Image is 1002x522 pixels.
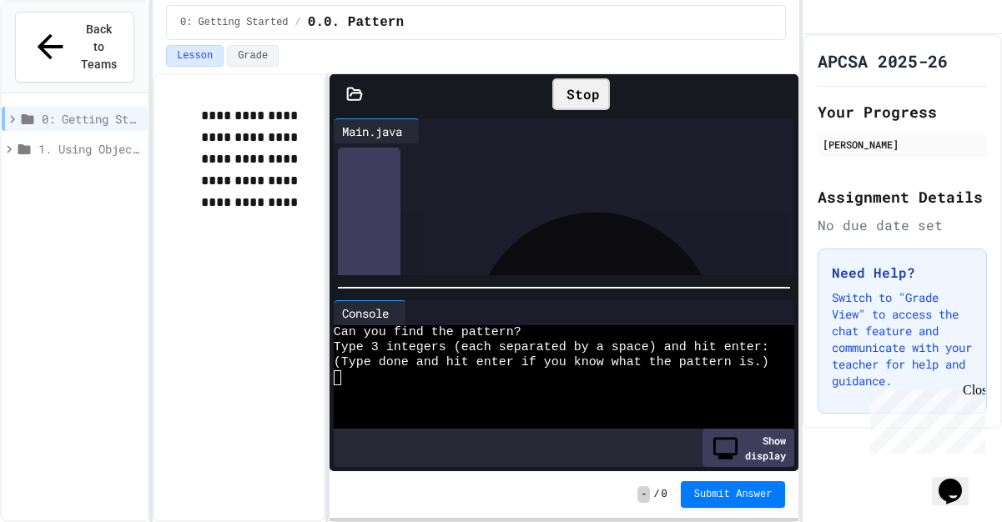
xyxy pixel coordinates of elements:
[166,45,224,67] button: Lesson
[227,45,279,67] button: Grade
[79,21,118,73] span: Back to Teams
[818,100,987,123] h2: Your Progress
[42,110,141,128] span: 0: Getting Started
[15,12,134,83] button: Back to Teams
[818,185,987,208] h2: Assignment Details
[818,215,987,235] div: No due date set
[818,49,948,73] h1: APCSA 2025-26
[932,455,985,505] iframe: chat widget
[832,263,973,283] h3: Need Help?
[7,7,115,106] div: Chat with us now!Close
[180,16,289,29] span: 0: Getting Started
[832,289,973,389] p: Switch to "Grade View" to access the chat feature and communicate with your teacher for help and ...
[864,383,985,454] iframe: chat widget
[38,140,141,158] span: 1. Using Objects and Methods
[308,13,404,33] span: 0.0. Pattern
[823,137,982,152] div: [PERSON_NAME]
[295,16,301,29] span: /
